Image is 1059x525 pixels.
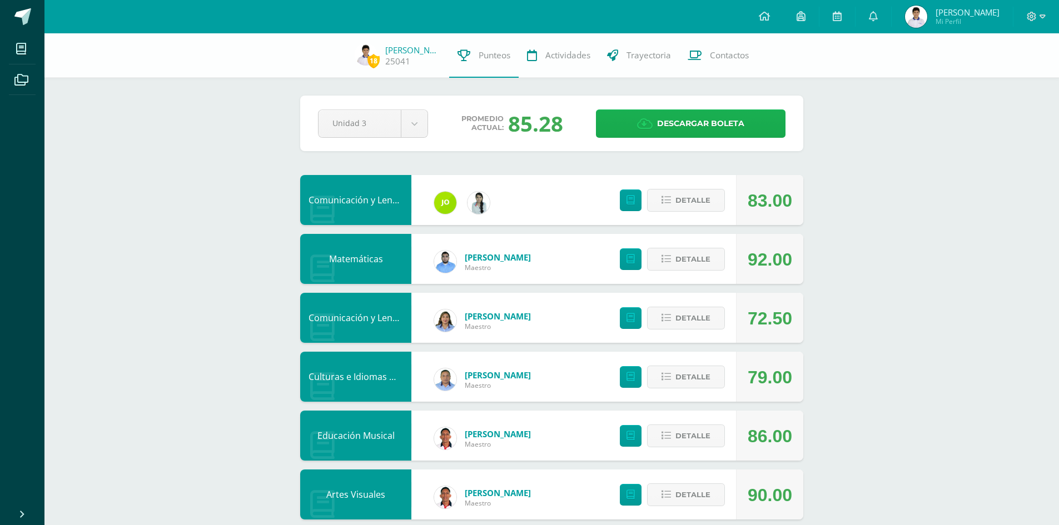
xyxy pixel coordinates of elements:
span: Maestro [465,381,531,390]
button: Detalle [647,366,725,388]
a: Actividades [519,33,599,78]
img: 074080cf5bc733bfb543c5917e2dee20.png [905,6,927,28]
a: Contactos [679,33,757,78]
img: d5f85972cab0d57661bd544f50574cc9.png [434,309,456,332]
span: Maestro [465,439,531,449]
span: Detalle [675,484,710,505]
a: [PERSON_NAME] [465,369,531,381]
div: 86.00 [748,411,792,461]
a: Descargar boleta [596,109,785,138]
div: 90.00 [748,470,792,520]
span: Trayectoria [627,49,671,61]
span: Unidad 3 [332,110,387,136]
a: [PERSON_NAME] [465,311,531,322]
div: Comunicación y Lenguaje, Idioma Extranjero [300,175,411,225]
span: 18 [367,54,380,68]
button: Detalle [647,307,725,329]
a: [PERSON_NAME] [465,252,531,263]
button: Detalle [647,248,725,271]
span: Maestro [465,498,531,508]
span: Punteos [479,49,510,61]
img: 79eb5cb28572fb7ebe1e28c28929b0fa.png [434,192,456,214]
a: 25041 [385,56,410,67]
a: [PERSON_NAME] [465,487,531,498]
img: 54ea75c2c4af8710d6093b43030d56ea.png [434,251,456,273]
span: Descargar boleta [657,110,744,137]
a: Unidad 3 [319,110,427,137]
div: Artes Visuales [300,469,411,519]
span: Promedio actual: [461,114,504,132]
span: Detalle [675,426,710,446]
span: Detalle [675,308,710,328]
div: 79.00 [748,352,792,402]
div: Matemáticas [300,234,411,284]
img: 937d777aa527c70189f9fb3facc5f1f6.png [468,192,490,214]
div: 85.28 [508,109,563,138]
img: ea7da6ec4358329a77271c763a2d9c46.png [434,427,456,449]
div: Culturas e Idiomas Mayas Garífuna o Xinca [300,352,411,402]
span: Maestro [465,263,531,272]
div: Educación Musical [300,411,411,461]
span: Actividades [545,49,590,61]
a: [PERSON_NAME] [385,44,441,56]
button: Detalle [647,189,725,212]
span: Detalle [675,367,710,387]
button: Detalle [647,424,725,447]
img: 58211983430390fd978f7a65ba7f1128.png [434,368,456,391]
span: Maestro [465,322,531,331]
div: 83.00 [748,176,792,226]
span: Contactos [710,49,749,61]
a: Trayectoria [599,33,679,78]
img: ea7da6ec4358329a77271c763a2d9c46.png [434,486,456,508]
div: Comunicación y Lenguaje Idioma Español [300,293,411,343]
div: 92.00 [748,234,792,284]
span: Detalle [675,249,710,269]
span: Mi Perfil [936,17,1000,26]
a: [PERSON_NAME] [465,428,531,439]
img: 074080cf5bc733bfb543c5917e2dee20.png [355,43,377,66]
button: Detalle [647,483,725,506]
a: Punteos [449,33,519,78]
span: [PERSON_NAME] [936,7,1000,18]
div: 72.50 [748,293,792,343]
span: Detalle [675,190,710,211]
